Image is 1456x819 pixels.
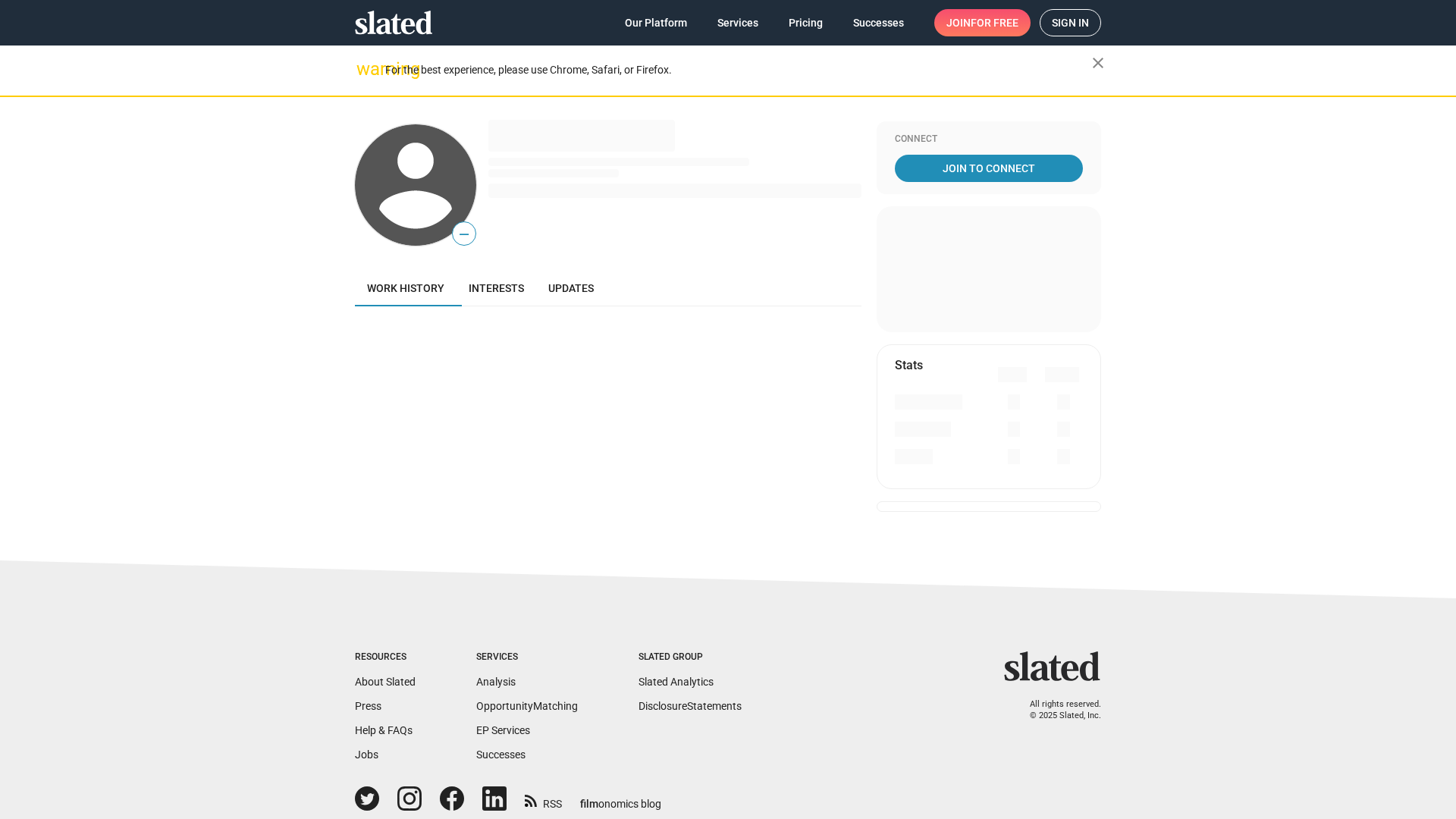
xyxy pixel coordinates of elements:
p: All rights reserved. © 2025 Slated, Inc. [1014,699,1101,721]
a: Sign in [1040,9,1101,36]
a: Our Platform [613,9,699,36]
span: Services [717,9,758,36]
a: Help & FAQs [355,724,413,736]
span: Join [946,9,1018,36]
mat-card-title: Stats [895,357,923,373]
span: Successes [853,9,904,36]
a: Work history [355,270,457,306]
div: Resources [355,651,416,664]
a: Successes [476,748,526,761]
span: Work history [367,282,444,294]
div: Services [476,651,578,664]
span: film [580,798,598,810]
span: Join To Connect [898,155,1080,182]
a: Joinfor free [934,9,1031,36]
span: — [453,224,475,244]
span: Updates [548,282,594,294]
span: Interests [469,282,524,294]
span: Pricing [789,9,823,36]
span: Our Platform [625,9,687,36]
a: Services [705,9,770,36]
a: Interests [457,270,536,306]
a: RSS [525,788,562,811]
div: For the best experience, please use Chrome, Safari, or Firefox. [385,60,1092,80]
a: Successes [841,9,916,36]
a: Slated Analytics [639,676,714,688]
mat-icon: close [1089,54,1107,72]
div: Connect [895,133,1083,146]
a: Pricing [777,9,835,36]
a: Press [355,700,381,712]
a: DisclosureStatements [639,700,742,712]
span: for free [971,9,1018,36]
span: Sign in [1052,10,1089,36]
a: Analysis [476,676,516,688]
a: About Slated [355,676,416,688]
a: EP Services [476,724,530,736]
div: Slated Group [639,651,742,664]
a: Join To Connect [895,155,1083,182]
a: Updates [536,270,606,306]
mat-icon: warning [356,60,375,78]
a: filmonomics blog [580,785,661,811]
a: Jobs [355,748,378,761]
a: OpportunityMatching [476,700,578,712]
